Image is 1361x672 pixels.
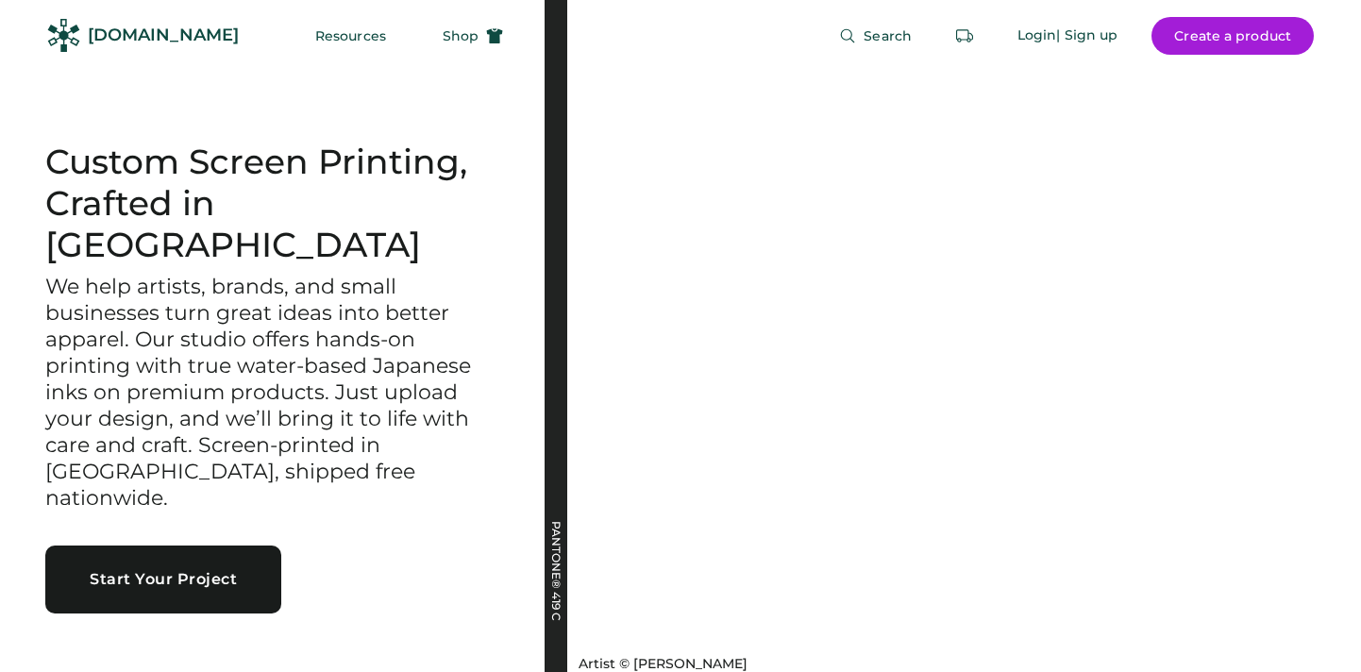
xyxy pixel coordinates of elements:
div: | Sign up [1056,26,1117,45]
button: Search [816,17,934,55]
img: Rendered Logo - Screens [47,19,80,52]
button: Shop [420,17,526,55]
button: Start Your Project [45,546,281,613]
h1: Custom Screen Printing, Crafted in [GEOGRAPHIC_DATA] [45,142,499,266]
div: [DOMAIN_NAME] [88,24,239,47]
button: Create a product [1151,17,1314,55]
div: Login [1017,26,1057,45]
span: Shop [443,29,479,42]
span: Search [864,29,912,42]
button: Resources [293,17,409,55]
h3: We help artists, brands, and small businesses turn great ideas into better apparel. Our studio of... [45,274,499,511]
button: Retrieve an order [946,17,983,55]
